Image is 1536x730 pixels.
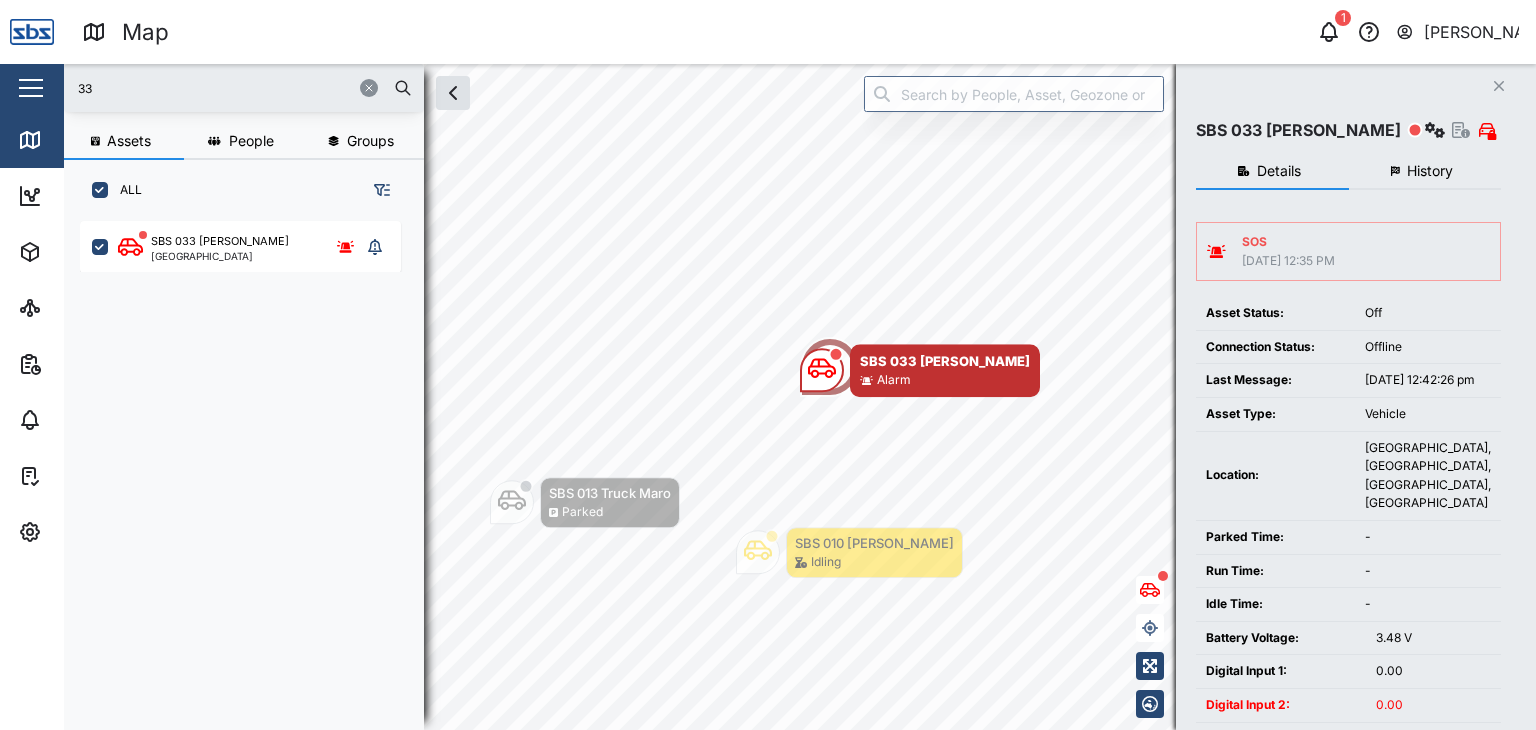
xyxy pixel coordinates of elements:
div: [GEOGRAPHIC_DATA], [GEOGRAPHIC_DATA], [GEOGRAPHIC_DATA], [GEOGRAPHIC_DATA] [1365,439,1491,513]
span: Groups [347,134,394,148]
div: Run Time: [1206,562,1345,581]
div: - [1365,562,1491,581]
div: 3.48 V [1376,629,1491,648]
input: Search by People, Asset, Geozone or Place [864,76,1164,112]
img: Main Logo [10,10,54,54]
div: Dashboard [52,185,142,207]
div: Reports [52,353,120,375]
div: Digital Input 2: [1206,696,1356,715]
div: 0.00 [1376,696,1491,715]
div: Parked [562,503,603,522]
div: Idling [811,553,841,572]
span: Assets [107,134,151,148]
div: SBS 033 [PERSON_NAME] [151,233,289,250]
button: [PERSON_NAME] [1395,18,1520,46]
label: ALL [108,182,142,198]
div: - [1365,595,1491,614]
div: SBS 010 [PERSON_NAME] [795,533,954,553]
div: Map marker [800,344,1040,397]
div: Location: [1206,466,1345,485]
div: Parked Time: [1206,528,1345,547]
input: Search assets or drivers [76,73,412,103]
div: Map marker [490,477,680,528]
div: Alarms [52,409,114,431]
div: Map marker [800,337,860,397]
div: Tasks [52,465,107,487]
div: Offline [1365,338,1491,357]
div: Digital Input 1: [1206,662,1356,681]
div: Battery Voltage: [1206,629,1356,648]
div: 0.00 [1376,662,1491,681]
div: SBS 033 [PERSON_NAME] [860,351,1030,371]
div: Vehicle [1365,405,1491,424]
div: [DATE] 12:42:26 pm [1365,371,1491,390]
div: Settings [52,521,123,543]
span: Details [1257,164,1301,178]
span: History [1407,164,1453,178]
div: SOS [1242,233,1335,252]
div: Asset Status: [1206,304,1345,323]
div: Assets [52,241,114,263]
div: SBS 033 [PERSON_NAME] [1196,118,1401,143]
div: SBS 013 Truck Maro [549,483,671,503]
div: [DATE] 12:35 PM [1242,252,1335,271]
div: Off [1365,304,1491,323]
div: 1 [1335,10,1351,26]
div: [GEOGRAPHIC_DATA] [151,251,289,261]
div: Sites [52,297,100,319]
div: Alarm [877,371,911,390]
div: - [1365,528,1491,547]
div: grid [80,214,423,714]
div: Connection Status: [1206,338,1345,357]
div: Map [52,129,97,151]
div: [PERSON_NAME] [1424,20,1520,45]
span: People [229,134,274,148]
div: Map [122,15,169,50]
canvas: Map [64,64,1536,730]
div: Map marker [736,527,963,578]
div: Asset Type: [1206,405,1345,424]
div: Last Message: [1206,371,1345,390]
div: Idle Time: [1206,595,1345,614]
